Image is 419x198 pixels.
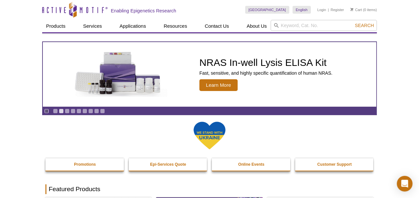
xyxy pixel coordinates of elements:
[317,8,326,12] a: Login
[238,162,264,167] strong: Online Events
[53,109,58,114] a: Go to slide 1
[94,109,99,114] a: Go to slide 8
[328,6,329,14] li: |
[43,42,376,107] a: NRAS In-well Lysis ELISA Kit NRAS In-well Lysis ELISA Kit Fast, sensitive, and highly specific qu...
[245,6,289,14] a: [GEOGRAPHIC_DATA]
[271,20,377,31] input: Keyword, Cat. No.
[111,8,176,14] h2: Enabling Epigenetics Research
[293,6,311,14] a: English
[330,8,344,12] a: Register
[199,58,332,68] h2: NRAS In-well Lysis ELISA Kit
[355,23,374,28] span: Search
[65,109,70,114] a: Go to slide 3
[243,20,271,32] a: About Us
[353,23,376,28] button: Search
[42,20,69,32] a: Products
[44,109,49,114] a: Toggle autoplay
[43,42,376,107] article: NRAS In-well Lysis ELISA Kit
[350,8,362,12] a: Cart
[45,184,374,194] h2: Featured Products
[199,79,238,91] span: Learn More
[100,109,105,114] a: Go to slide 9
[295,158,374,171] a: Customer Support
[116,20,150,32] a: Applications
[350,6,377,14] li: (0 items)
[59,109,64,114] a: Go to slide 2
[317,162,352,167] strong: Customer Support
[160,20,191,32] a: Resources
[212,158,291,171] a: Online Events
[150,162,186,167] strong: Epi-Services Quote
[45,158,125,171] a: Promotions
[79,20,106,32] a: Services
[193,121,226,150] img: We Stand With Ukraine
[76,109,81,114] a: Go to slide 5
[71,109,75,114] a: Go to slide 4
[350,8,353,11] img: Your Cart
[82,109,87,114] a: Go to slide 6
[129,158,208,171] a: Epi-Services Quote
[201,20,233,32] a: Contact Us
[69,52,167,97] img: NRAS In-well Lysis ELISA Kit
[88,109,93,114] a: Go to slide 7
[199,70,332,76] p: Fast, sensitive, and highly specific quantification of human NRAS.
[74,162,96,167] strong: Promotions
[397,176,412,191] div: Open Intercom Messenger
